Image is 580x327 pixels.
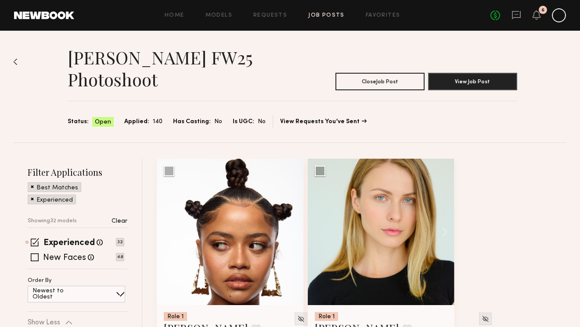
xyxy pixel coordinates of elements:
h2: Filter Applications [28,166,127,178]
img: Unhide Model [482,315,489,323]
div: 6 [541,8,544,13]
a: Home [165,13,184,18]
p: Best Matches [36,185,78,191]
a: Models [205,13,232,18]
span: Open [95,118,111,127]
span: Is UGC: [233,117,254,127]
p: Showing 32 models [28,218,77,224]
img: Unhide Model [297,315,305,323]
p: Show Less [28,319,60,326]
a: Requests [253,13,287,18]
div: Role 1 [164,312,187,321]
a: View Requests You’ve Sent [280,119,367,125]
p: 48 [116,253,124,261]
p: Clear [112,218,127,224]
label: Experienced [43,239,95,248]
button: CloseJob Post [335,73,425,90]
span: Status: [68,117,89,127]
p: Experienced [36,197,73,203]
span: Applied: [124,117,149,127]
a: Favorites [366,13,400,18]
h1: [PERSON_NAME] FW25 Photoshoot [68,46,292,90]
div: Role 1 [315,312,338,321]
span: No [258,117,266,127]
p: Order By [28,278,52,284]
label: New Faces [43,254,86,263]
span: No [214,117,222,127]
a: Job Posts [308,13,345,18]
span: 140 [153,117,162,127]
button: View Job Post [428,73,517,90]
p: 32 [116,238,124,246]
img: Back to previous page [13,58,18,65]
p: Newest to Oldest [32,288,85,300]
span: Has Casting: [173,117,211,127]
